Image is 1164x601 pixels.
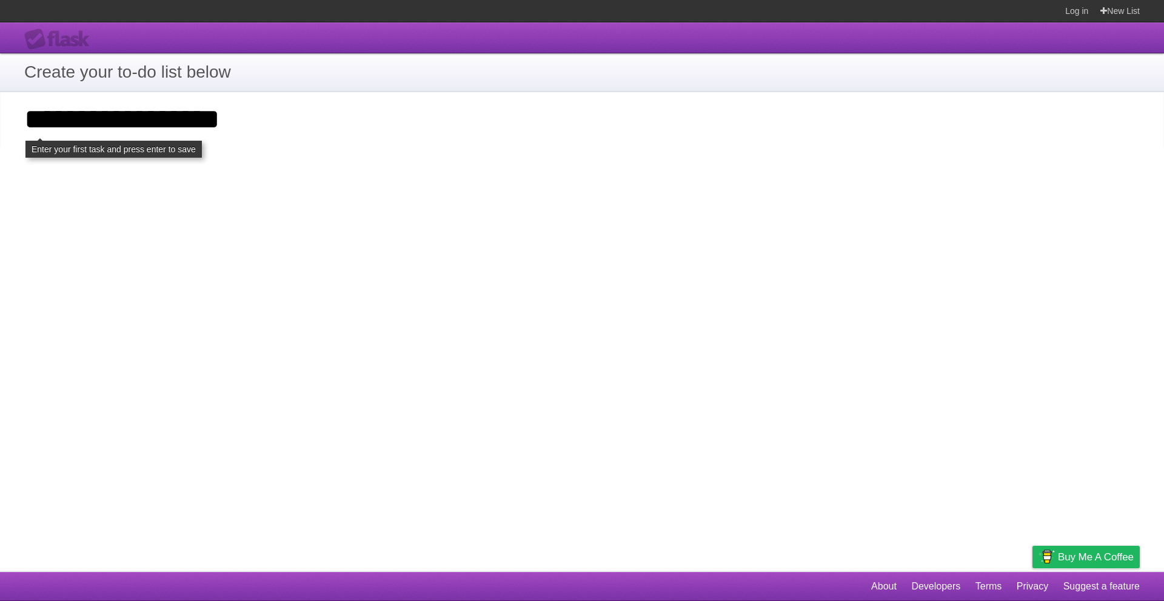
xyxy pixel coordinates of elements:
[1032,546,1140,568] a: Buy me a coffee
[1017,575,1048,598] a: Privacy
[871,575,897,598] a: About
[975,575,1002,598] a: Terms
[1039,546,1055,567] img: Buy me a coffee
[1063,575,1140,598] a: Suggest a feature
[24,59,1140,85] h1: Create your to-do list below
[911,575,960,598] a: Developers
[1058,546,1134,568] span: Buy me a coffee
[24,29,97,50] div: Flask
